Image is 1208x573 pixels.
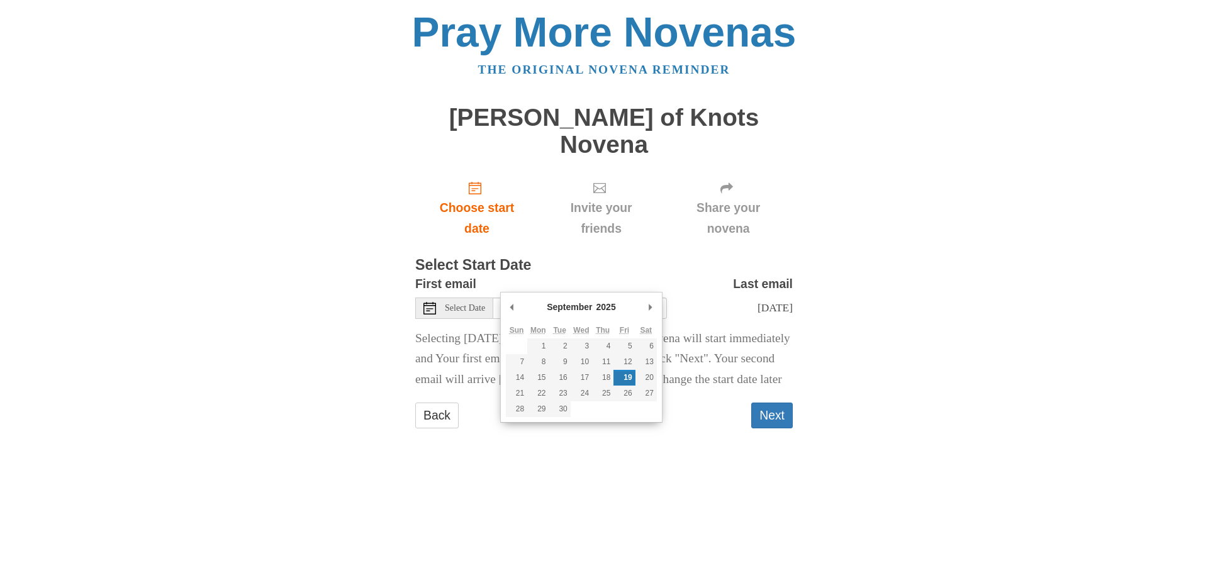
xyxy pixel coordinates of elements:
[412,9,797,55] a: Pray More Novenas
[530,326,546,335] abbr: Monday
[549,354,571,370] button: 9
[635,370,657,386] button: 20
[415,274,476,294] label: First email
[595,298,618,316] div: 2025
[506,370,527,386] button: 14
[506,401,527,417] button: 28
[676,197,780,239] span: Share your novena
[571,386,592,401] button: 24
[549,370,571,386] button: 16
[571,370,592,386] button: 17
[758,301,793,314] span: [DATE]
[635,338,657,354] button: 6
[506,298,518,316] button: Previous Month
[635,386,657,401] button: 27
[549,338,571,354] button: 2
[592,354,613,370] button: 11
[493,298,667,319] input: Use the arrow keys to pick a date
[553,326,566,335] abbr: Tuesday
[415,403,459,428] a: Back
[613,370,635,386] button: 19
[571,338,592,354] button: 3
[527,370,549,386] button: 15
[733,274,793,294] label: Last email
[527,386,549,401] button: 22
[592,370,613,386] button: 18
[549,401,571,417] button: 30
[539,170,664,245] div: Click "Next" to confirm your start date first.
[573,326,589,335] abbr: Wednesday
[415,328,793,391] p: Selecting [DATE] as the start date means Your novena will start immediately and Your first email ...
[613,354,635,370] button: 12
[527,401,549,417] button: 29
[640,326,652,335] abbr: Saturday
[551,197,651,239] span: Invite your friends
[635,354,657,370] button: 13
[527,354,549,370] button: 8
[620,326,629,335] abbr: Friday
[415,170,539,245] a: Choose start date
[428,197,526,239] span: Choose start date
[571,354,592,370] button: 10
[545,298,594,316] div: September
[592,338,613,354] button: 4
[596,326,610,335] abbr: Thursday
[510,326,524,335] abbr: Sunday
[478,63,730,76] a: The original novena reminder
[445,304,485,313] span: Select Date
[644,298,657,316] button: Next Month
[613,386,635,401] button: 26
[751,403,793,428] button: Next
[415,257,793,274] h3: Select Start Date
[527,338,549,354] button: 1
[506,386,527,401] button: 21
[664,170,793,245] div: Click "Next" to confirm your start date first.
[549,386,571,401] button: 23
[592,386,613,401] button: 25
[415,104,793,158] h1: [PERSON_NAME] of Knots Novena
[506,354,527,370] button: 7
[613,338,635,354] button: 5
